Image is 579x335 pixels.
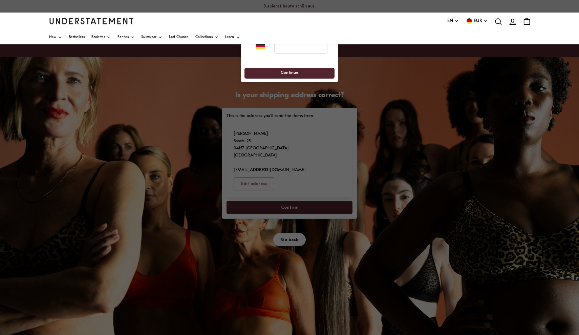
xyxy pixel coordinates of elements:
span: Last Chance [169,36,188,39]
span: Bestsellers [69,36,85,39]
a: Panties [117,30,134,44]
span: EN [447,17,453,25]
a: Collections [195,30,218,44]
a: Last Chance [169,30,188,44]
a: Understatement Homepage [49,18,134,24]
button: EUR [466,17,488,25]
span: Bralettes [91,36,105,39]
button: EN [447,17,459,25]
a: Bestsellers [69,30,85,44]
a: Swimwear [141,30,162,44]
span: EUR [474,17,482,25]
a: New [49,30,62,44]
button: Continue [244,68,334,79]
a: Bralettes [91,30,111,44]
span: Learn [225,36,234,39]
span: Swimwear [141,36,156,39]
span: New [49,36,56,39]
a: Learn [225,30,240,44]
span: Continue [281,68,298,79]
span: Collections [195,36,213,39]
span: Panties [117,36,129,39]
